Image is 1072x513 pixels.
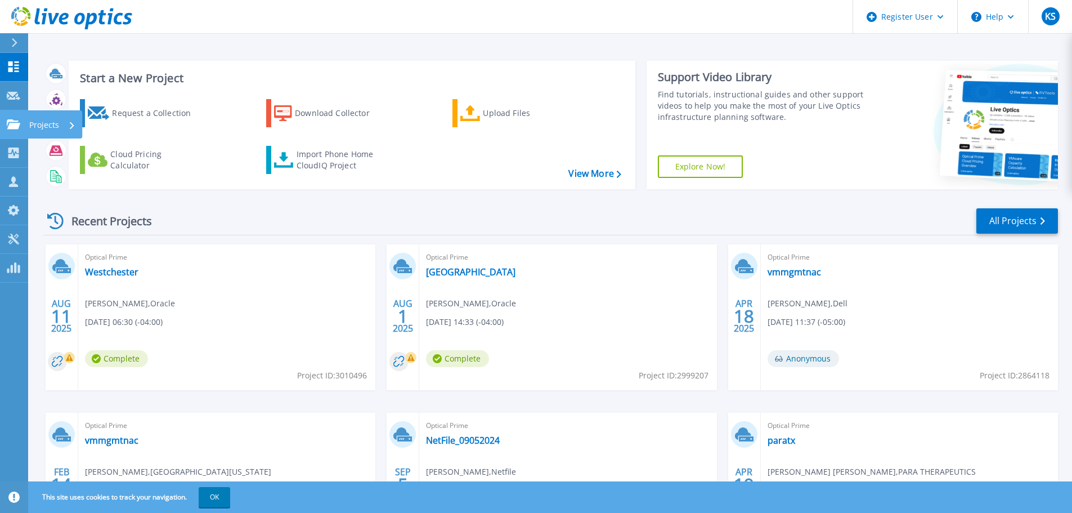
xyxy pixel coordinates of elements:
[658,155,743,178] a: Explore Now!
[426,435,500,446] a: NetFile_09052024
[51,464,72,505] div: FEB 2025
[199,487,230,507] button: OK
[768,350,839,367] span: Anonymous
[1045,12,1056,21] span: KS
[110,149,200,171] div: Cloud Pricing Calculator
[426,316,504,328] span: [DATE] 14:33 (-04:00)
[426,350,489,367] span: Complete
[85,350,148,367] span: Complete
[426,297,516,310] span: [PERSON_NAME] , Oracle
[768,316,845,328] span: [DATE] 11:37 (-05:00)
[85,316,163,328] span: [DATE] 06:30 (-04:00)
[768,297,847,310] span: [PERSON_NAME] , Dell
[768,466,976,478] span: [PERSON_NAME] [PERSON_NAME] , PARA THERAPEUTICS
[568,168,621,179] a: View More
[733,464,755,505] div: APR 2024
[392,296,414,337] div: AUG 2025
[426,266,515,278] a: [GEOGRAPHIC_DATA]
[85,297,175,310] span: [PERSON_NAME] , Oracle
[43,207,167,235] div: Recent Projects
[51,480,71,489] span: 14
[734,311,754,321] span: 18
[658,70,868,84] div: Support Video Library
[398,480,408,489] span: 5
[85,251,369,264] span: Optical Prime
[51,296,72,337] div: AUG 2025
[976,208,1058,234] a: All Projects
[85,420,369,432] span: Optical Prime
[31,487,230,507] span: This site uses cookies to track your navigation.
[980,369,1049,382] span: Project ID: 2864118
[392,464,414,505] div: SEP 2024
[295,102,385,124] div: Download Collector
[266,99,392,127] a: Download Collector
[768,435,795,446] a: paratx
[768,420,1051,432] span: Optical Prime
[29,110,59,140] p: Projects
[483,102,573,124] div: Upload Files
[85,266,138,278] a: Westchester
[426,466,516,478] span: [PERSON_NAME] , Netfile
[85,466,271,478] span: [PERSON_NAME] , [GEOGRAPHIC_DATA][US_STATE]
[733,296,755,337] div: APR 2025
[639,369,708,382] span: Project ID: 2999207
[51,311,71,321] span: 11
[734,480,754,489] span: 19
[658,89,868,123] div: Find tutorials, instructional guides and other support videos to help you make the most of your L...
[398,311,408,321] span: 1
[297,369,367,382] span: Project ID: 3010496
[80,99,205,127] a: Request a Collection
[112,102,202,124] div: Request a Collection
[768,251,1051,264] span: Optical Prime
[85,435,138,446] a: vmmgmtnac
[768,266,821,278] a: vmmgmtnac
[426,420,710,432] span: Optical Prime
[297,149,384,171] div: Import Phone Home CloudIQ Project
[80,146,205,174] a: Cloud Pricing Calculator
[426,251,710,264] span: Optical Prime
[80,72,621,84] h3: Start a New Project
[452,99,578,127] a: Upload Files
